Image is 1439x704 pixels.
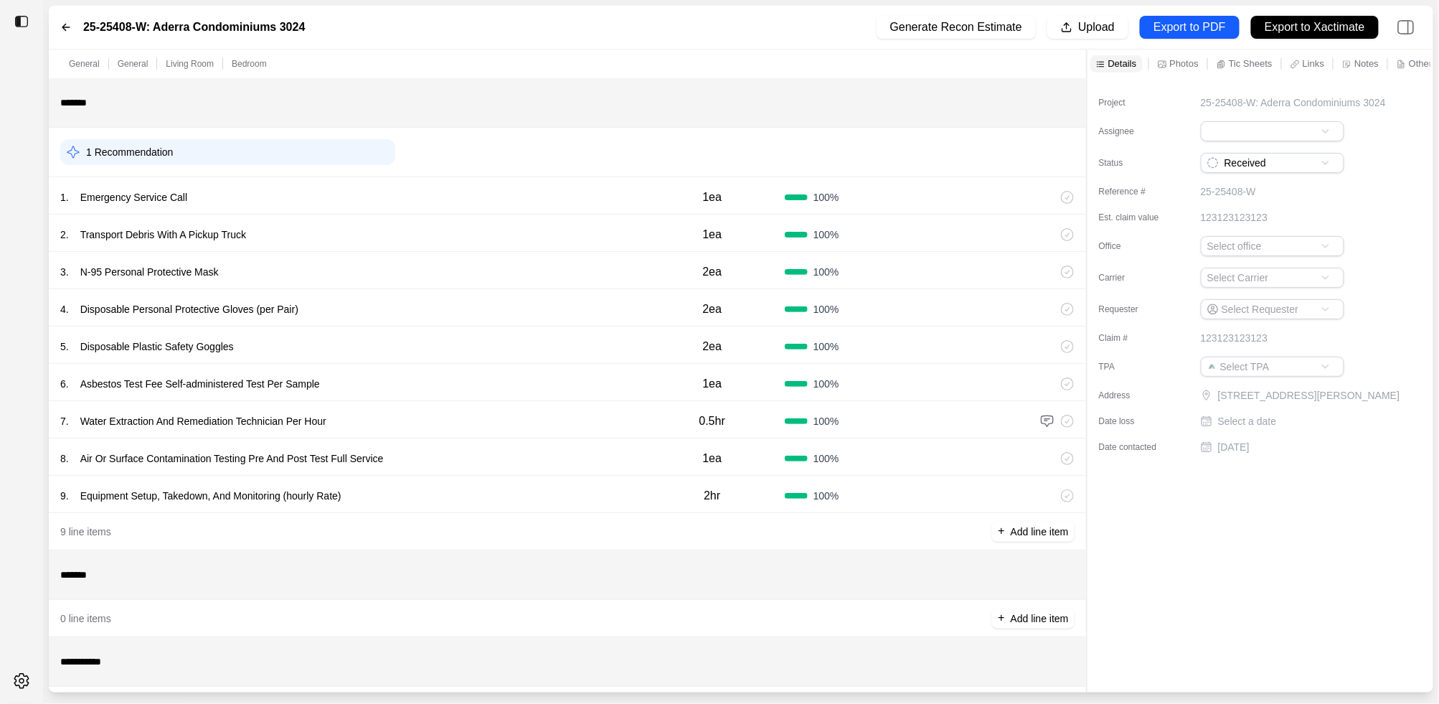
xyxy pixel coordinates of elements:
button: Upload [1047,16,1128,39]
label: Claim # [1099,332,1171,344]
label: Date loss [1099,416,1171,427]
p: 4 . [60,302,69,316]
button: Export to PDF [1140,16,1240,39]
p: 2ea [702,263,722,281]
img: right-panel.svg [1390,11,1422,43]
button: +Add line item [992,522,1074,542]
p: 2 . [60,227,69,242]
p: 0.5hr [699,413,725,430]
label: Carrier [1099,272,1171,283]
span: 100 % [813,377,839,391]
label: TPA [1099,361,1171,372]
label: Requester [1099,304,1171,315]
span: 100 % [813,339,839,354]
p: Export to Xactimate [1265,19,1365,36]
span: 100 % [813,265,839,279]
p: Transport Debris With A Pickup Truck [75,225,252,245]
p: Asbestos Test Fee Self-administered Test Per Sample [75,374,326,394]
p: Bedroom [232,58,267,70]
p: 2hr [704,487,720,504]
label: Office [1099,240,1171,252]
p: [DATE] [1218,440,1250,454]
p: Upload [1078,19,1115,36]
label: Address [1099,390,1171,401]
p: Disposable Plastic Safety Goggles [75,337,240,357]
span: 100 % [813,451,839,466]
button: Export to Xactimate [1251,16,1379,39]
p: Generate Recon Estimate [890,19,1022,36]
label: Est. claim value [1099,212,1171,223]
span: 100 % [813,302,839,316]
button: +Add line item [992,609,1074,629]
p: 6 . [60,377,69,391]
p: 2ea [702,338,722,355]
p: 7 . [60,414,69,428]
span: 100 % [813,190,839,205]
p: Emergency Service Call [75,187,193,207]
p: Water Extraction And Remediation Technician Per Hour [75,411,332,431]
p: 1 . [60,190,69,205]
p: General [118,58,148,70]
p: Details [1108,57,1137,70]
p: Equipment Setup, Takedown, And Monitoring (hourly Rate) [75,486,347,506]
p: 3 . [60,265,69,279]
p: Export to PDF [1153,19,1225,36]
span: 100 % [813,227,839,242]
p: 9 . [60,489,69,503]
p: Living Room [166,58,214,70]
p: 1ea [702,226,722,243]
p: 123123123123 [1201,210,1268,225]
button: Generate Recon Estimate [877,16,1036,39]
p: 1ea [702,450,722,467]
p: 25-25408-W: Aderra Condominiums 3024 [1201,95,1386,110]
span: 100 % [813,489,839,503]
p: 9 line items [60,525,111,539]
p: Tic Sheets [1229,57,1273,70]
p: 1ea [702,189,722,206]
span: 100 % [813,414,839,428]
label: Status [1099,157,1171,169]
p: 8 . [60,451,69,466]
p: Disposable Personal Protective Gloves (per Pair) [75,299,304,319]
p: Add line item [1011,611,1069,626]
p: Air Or Surface Contamination Testing Pre And Post Test Full Service [75,449,390,469]
p: 0 line items [60,611,111,626]
p: Notes [1354,57,1379,70]
p: 2ea [702,301,722,318]
p: General [69,58,100,70]
p: 1ea [702,375,722,393]
p: 5 . [60,339,69,354]
img: toggle sidebar [14,14,29,29]
label: Date contacted [1099,441,1171,453]
label: Project [1099,97,1171,108]
p: N-95 Personal Protective Mask [75,262,225,282]
p: Add line item [1011,525,1069,539]
p: Photos [1170,57,1199,70]
p: Other [1409,57,1433,70]
p: [STREET_ADDRESS][PERSON_NAME] [1218,388,1400,403]
p: + [998,610,1004,626]
label: Assignee [1099,126,1171,137]
p: Links [1303,57,1324,70]
p: 1 Recommendation [86,145,173,159]
p: + [998,523,1004,540]
p: 25-25408-W [1201,184,1256,199]
p: Select a date [1218,414,1277,428]
label: Reference # [1099,186,1171,197]
img: comment [1040,414,1055,428]
p: 123123123123 [1201,331,1268,345]
label: 25-25408-W: Aderra Condominiums 3024 [83,19,305,36]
